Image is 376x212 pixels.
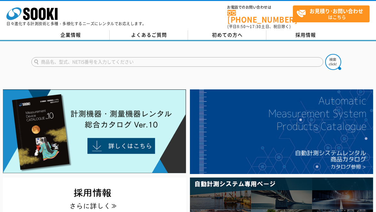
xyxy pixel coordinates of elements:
a: お見積り･お問い合わせはこちら [293,5,370,22]
span: はこちら [296,6,369,22]
img: 自動計測システムカタログ [190,89,373,174]
span: 初めての方へ [212,31,243,38]
p: 日々進化する計測技術と多種・多様化するニーズにレンタルでお応えします。 [6,22,146,26]
span: お電話でのお問い合わせは [227,5,293,9]
span: 17:30 [250,24,261,29]
a: 企業情報 [31,30,110,40]
strong: お見積り･お問い合わせ [309,7,363,15]
a: [PHONE_NUMBER] [227,10,293,23]
span: (平日 ～ 土日、祝日除く) [227,24,291,29]
a: 初めての方へ [188,30,266,40]
input: 商品名、型式、NETIS番号を入力してください [31,57,323,67]
span: 8:50 [237,24,246,29]
img: Catalog Ver10 [3,89,186,173]
img: btn_search.png [325,54,341,70]
a: よくあるご質問 [110,30,188,40]
a: 採用情報 [266,30,345,40]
